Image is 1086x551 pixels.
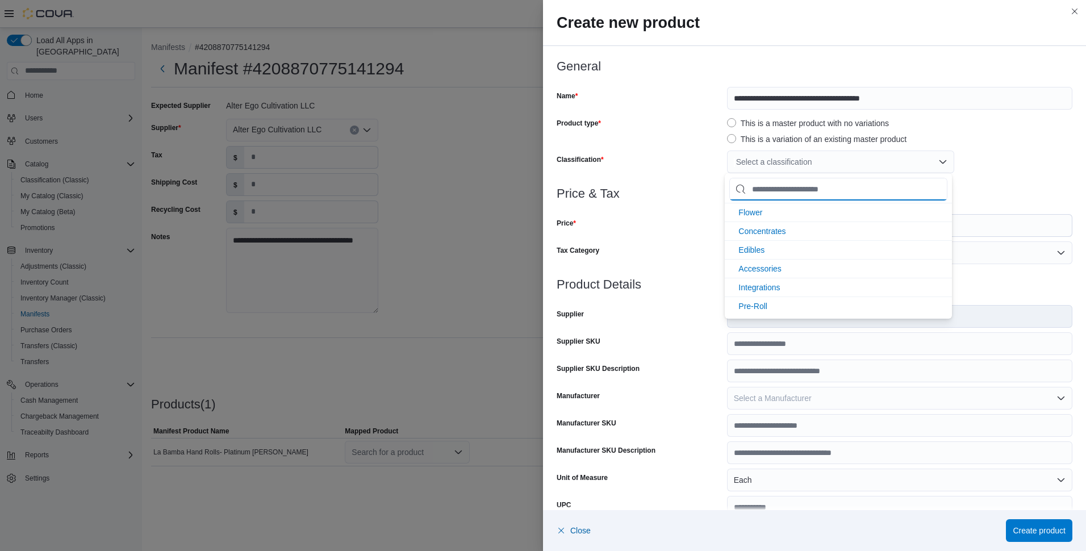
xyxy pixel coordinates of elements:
[1068,5,1081,18] button: Close this dialog
[557,364,640,373] label: Supplier SKU Description
[738,227,786,236] span: Concentrates
[557,119,601,128] label: Product type
[727,469,1072,491] button: Each
[557,519,591,542] button: Close
[738,245,765,254] span: Edibles
[557,60,1072,73] h3: General
[557,419,616,428] label: Manufacturer SKU
[1006,519,1072,542] button: Create product
[557,187,1072,201] h3: Price & Tax
[557,246,599,255] label: Tax Category
[557,473,608,482] label: Unit of Measure
[738,302,767,311] span: Pre-Roll
[557,14,1072,32] h2: Create new product
[727,116,889,130] label: This is a master product with no variations
[1013,525,1066,536] span: Create product
[557,278,1072,291] h3: Product Details
[570,525,591,536] span: Close
[557,500,571,510] label: UPC
[727,387,1072,410] button: Select a Manufacturer
[557,155,604,164] label: Classification
[557,391,600,400] label: Manufacturer
[738,264,781,273] span: Accessories
[557,91,578,101] label: Name
[557,446,655,455] label: Manufacturer SKU Description
[557,219,576,228] label: Price
[729,178,947,201] input: Chip List selector
[738,283,780,292] span: Integrations
[738,208,762,217] span: Flower
[557,337,600,346] label: Supplier SKU
[734,394,812,403] span: Select a Manufacturer
[727,132,907,146] label: This is a variation of an existing master product
[557,310,584,319] label: Supplier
